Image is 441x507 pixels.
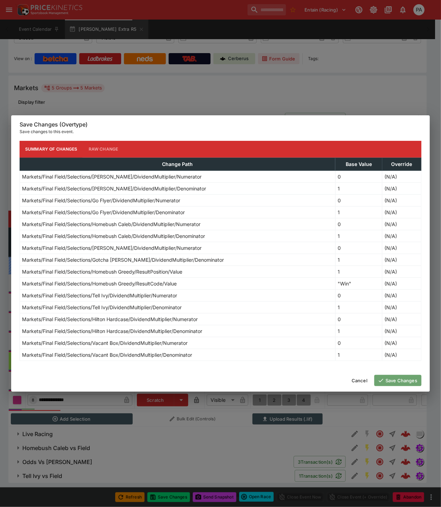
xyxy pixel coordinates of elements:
td: 1 [335,325,382,337]
td: 0 [335,313,382,325]
button: Save Changes [374,375,421,386]
td: 1 [335,266,382,277]
button: Cancel [347,375,372,386]
td: (N/A) [382,349,421,361]
td: (N/A) [382,254,421,266]
td: (N/A) [382,206,421,218]
td: (N/A) [382,277,421,289]
td: 1 [335,301,382,313]
td: 0 [335,171,382,182]
td: (N/A) [382,325,421,337]
p: Markets/Final Field/Selections/[PERSON_NAME]/DividendMultiplier/Numerator [22,173,201,180]
th: Override [382,158,421,171]
p: Markets/Final Field/Selections/Homebush Caleb/DividendMultiplier/Numerator [22,220,200,228]
th: Change Path [20,158,336,171]
td: (N/A) [382,289,421,301]
p: Markets/Final Field/Selections/Homebush Greedy/ResultPosition/Value [22,268,182,275]
p: Markets/Final Field/Selections/Homebush Greedy/ResultCode/Value [22,280,177,287]
td: 1 [335,206,382,218]
td: (N/A) [382,337,421,349]
th: Base Value [335,158,382,171]
td: 1 [335,182,382,194]
td: 1 [335,349,382,361]
td: 1 [335,254,382,266]
td: 0 [335,194,382,206]
p: Markets/Final Field/Selections/[PERSON_NAME]/DividendMultiplier/Denominator [22,185,206,192]
h6: Save Changes (Overtype) [20,121,421,128]
td: 0 [335,289,382,301]
td: (N/A) [382,230,421,242]
p: Markets/Final Field/Selections/Homebush Caleb/DividendMultiplier/Denominator [22,232,205,240]
p: Markets/Final Field/Selections/Go Flyer/DividendMultiplier/Numerator [22,197,180,204]
td: 1 [335,230,382,242]
td: (N/A) [382,218,421,230]
button: Summary of Changes [20,141,83,158]
p: Markets/Final Field/Selections/Gotcha [PERSON_NAME]/DividendMultiplier/Denominator [22,256,224,263]
td: (N/A) [382,301,421,313]
td: 0 [335,218,382,230]
p: Markets/Final Field/Selections/Hilton Hardcase/DividendMultiplier/Denominator [22,327,202,335]
p: Markets/Final Field/Selections/Go Flyer/DividendMultiplier/Denominator [22,209,185,216]
td: (N/A) [382,171,421,182]
td: "Win" [335,277,382,289]
td: 0 [335,242,382,254]
td: (N/A) [382,242,421,254]
p: Markets/Final Field/Selections/Tell Ivy/DividendMultiplier/Numerator [22,292,177,299]
p: Markets/Final Field/Selections/Vacant Box/DividendMultiplier/Numerator [22,339,188,347]
button: Raw Change [83,141,124,158]
p: Markets/Final Field/Selections/[PERSON_NAME]/DividendMultiplier/Numerator [22,244,201,252]
p: Markets/Final Field/Selections/Vacant Box/DividendMultiplier/Denominator [22,351,192,358]
td: (N/A) [382,182,421,194]
p: Markets/Final Field/Selections/Hilton Hardcase/DividendMultiplier/Numerator [22,316,198,323]
td: (N/A) [382,313,421,325]
td: (N/A) [382,266,421,277]
td: (N/A) [382,194,421,206]
p: Save changes to this event. [20,128,421,135]
p: Markets/Final Field/Selections/Tell Ivy/DividendMultiplier/Denominator [22,304,182,311]
td: 0 [335,337,382,349]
